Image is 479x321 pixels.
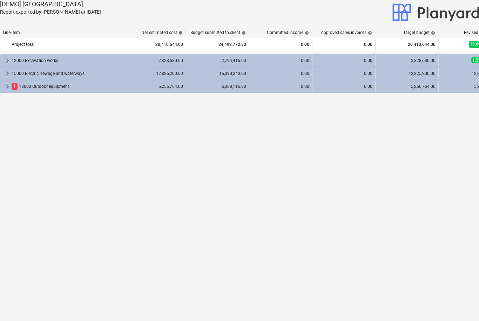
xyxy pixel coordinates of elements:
span: 1 [12,83,18,90]
div: Approved sales invoices [321,30,372,35]
div: 12,825,200.00 [126,71,183,76]
span: help [303,31,309,35]
div: 20,410,644.00 [126,39,183,50]
div: Net estimated cost [141,30,183,35]
div: 0.00 [252,39,309,50]
div: 2,328,680.00 [126,58,183,63]
div: Budget submitted to client [190,30,246,35]
div: 18000 Outdoor equipment [12,81,120,92]
div: 0.00 [252,58,309,63]
div: 12000 Excavation works [12,55,120,66]
span: help [366,31,372,35]
div: 5,256,764.00 [126,84,183,89]
div: Target budget [403,30,435,35]
div: 12,825,200.00 [378,71,436,76]
div: 0.00 [315,58,372,63]
div: 5,256,764.00 [378,84,436,89]
div: 20,410,644.00 [378,39,436,50]
div: 15,390,240.00 [189,71,246,76]
span: help [240,31,246,35]
div: 2,328,680.00 [378,58,436,63]
div: 0.00 [252,71,309,76]
div: 0.00 [315,84,372,89]
span: keyboard_arrow_right [3,56,12,65]
span: help [430,31,435,35]
div: 15000 Electric, sewage and waterways [12,68,120,79]
span: keyboard_arrow_right [3,69,12,78]
iframe: Chat Widget [444,287,479,321]
div: 0.00 [315,39,372,50]
div: 0.00 [252,84,309,89]
div: 2,794,416.00 [189,58,246,63]
div: Committed income [267,30,309,35]
div: 0.00 [315,71,372,76]
div: 6,308,116.80 [189,84,246,89]
span: keyboard_arrow_right [3,82,12,91]
div: 24,492,772.80 [189,39,246,50]
div: Project total [12,39,120,50]
span: help [177,31,183,35]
